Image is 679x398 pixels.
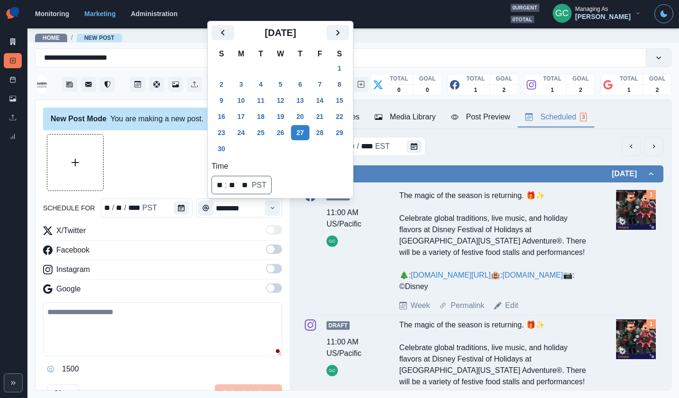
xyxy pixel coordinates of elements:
[212,25,234,40] button: Previous
[646,190,656,199] div: Total Media Attached
[326,25,349,40] button: Next
[265,200,280,216] button: Time
[212,141,231,156] button: Sunday, November 30, 2025
[579,86,582,94] p: 2
[212,48,349,157] table: November 2025
[503,271,563,279] a: [DOMAIN_NAME]
[291,48,310,60] th: T
[326,207,374,230] div: 11:00 AM US/Pacific
[644,137,663,156] button: next
[326,321,350,330] span: Draft
[212,25,349,194] div: schedule for schedule for
[334,137,425,156] div: Week Of
[310,109,329,124] button: Friday, November 21, 2025
[212,48,231,60] th: S
[411,300,430,311] a: Week
[4,34,22,49] a: Marketing Summary
[174,201,189,215] button: schedule for
[397,86,401,94] p: 0
[419,74,436,83] p: GOAL
[196,199,282,217] input: Select Time
[310,125,329,140] button: Friday, November 28, 2025
[84,35,115,41] a: New Post
[236,180,238,191] div: ⁩
[291,93,310,108] button: Thursday, November 13, 2025
[56,264,90,275] p: Instagram
[511,4,539,12] span: 0 urgent
[616,319,656,359] img: k02slgdjqysmx7cnlghp
[575,6,608,12] div: Managing As
[103,202,158,214] div: Date
[212,77,231,92] button: Sunday, November 2, 2025
[228,180,236,191] div: minute
[51,113,106,125] div: New Post Mode
[71,33,73,43] span: /
[330,48,350,60] th: S
[353,77,369,92] button: Create New Post
[56,225,86,236] p: X/Twitter
[47,135,103,190] button: Upload Media
[271,77,290,92] button: Wednesday, November 5, 2025
[4,72,22,87] a: Post Schedule
[330,109,349,124] button: Saturday, November 22, 2025
[131,10,177,18] a: Administration
[649,74,666,83] p: GOAL
[187,77,202,92] button: Uploads
[505,300,519,311] a: Edit
[123,202,127,214] div: /
[4,91,22,106] a: Media Library
[555,2,569,25] div: Gizelle Carlos
[251,125,270,140] button: Tuesday, November 25, 2025
[168,77,183,92] button: Media Library
[411,271,491,279] a: [DOMAIN_NAME][URL]
[622,137,641,156] button: previous
[399,190,591,292] div: The magic of the season is returning. 🎁✨ Celebrate global traditions, live music, and holiday fla...
[426,86,429,94] p: 0
[62,77,77,92] button: Stream
[251,109,270,124] button: Tuesday, November 18, 2025
[627,86,631,94] p: 1
[43,362,58,377] button: Opens Emoji Picker
[232,125,251,140] button: Monday, November 24, 2025
[251,180,267,191] div: time zone
[612,169,646,178] h2: [DATE]
[330,61,349,76] button: Saturday, November 1, 2025
[291,125,310,140] button: Thursday, November 27, 2025 selected
[573,74,589,83] p: GOAL
[35,10,69,18] a: Monitoring
[212,161,344,172] label: Time
[212,93,231,108] button: Sunday, November 9, 2025
[43,35,60,41] a: Home
[224,180,228,191] div: :
[251,77,270,92] button: Tuesday, November 4, 2025
[212,25,349,157] div: November 2025
[100,77,115,92] button: Reviews
[214,180,216,191] div: ⁦
[575,13,631,21] div: [PERSON_NAME]
[616,190,656,230] img: k02slgdjqysmx7cnlghp
[336,141,391,152] div: Date
[271,48,291,60] th: W
[251,48,271,60] th: T
[232,93,251,108] button: Monday, November 10, 2025
[580,113,587,121] span: 3
[543,74,562,83] p: TOTAL
[43,203,95,213] label: schedule for
[329,235,335,247] div: Gizelle Carlos
[62,363,79,375] p: 1500
[271,125,290,140] button: Wednesday, November 26, 2025
[525,111,587,123] div: Scheduled
[43,108,282,130] div: You are making a new post.
[149,77,164,92] button: Content Pool
[4,53,22,68] a: New Post
[212,109,231,124] button: Sunday, November 16, 2025
[474,86,477,94] p: 1
[35,33,122,43] nav: breadcrumb
[360,141,374,152] div: Week Of
[356,141,360,152] div: /
[198,200,213,216] button: Time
